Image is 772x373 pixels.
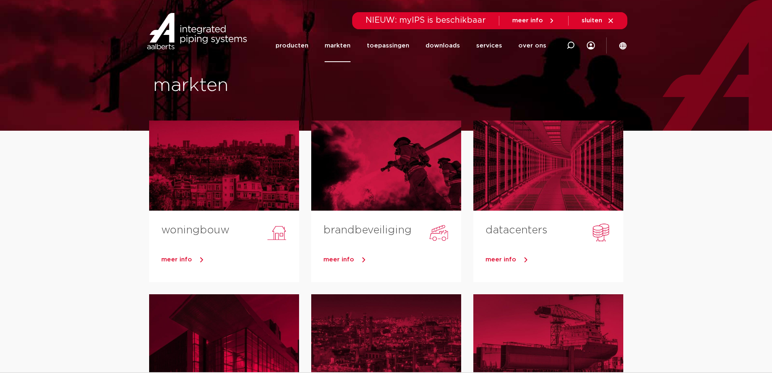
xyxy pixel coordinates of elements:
a: datacenters [485,225,547,235]
span: meer info [512,17,543,24]
span: meer info [323,257,354,263]
a: markten [325,29,351,62]
a: downloads [426,29,460,62]
a: meer info [485,254,623,266]
a: over ons [518,29,546,62]
a: producten [276,29,308,62]
a: meer info [512,17,555,24]
a: woningbouw [161,225,229,235]
a: toepassingen [367,29,409,62]
a: services [476,29,502,62]
nav: Menu [276,29,546,62]
div: my IPS [587,29,595,62]
span: sluiten [582,17,602,24]
a: brandbeveiliging [323,225,412,235]
span: meer info [161,257,192,263]
span: meer info [485,257,516,263]
span: NIEUW: myIPS is beschikbaar [366,16,486,24]
a: sluiten [582,17,614,24]
a: meer info [161,254,299,266]
a: meer info [323,254,461,266]
h1: markten [153,73,382,99]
